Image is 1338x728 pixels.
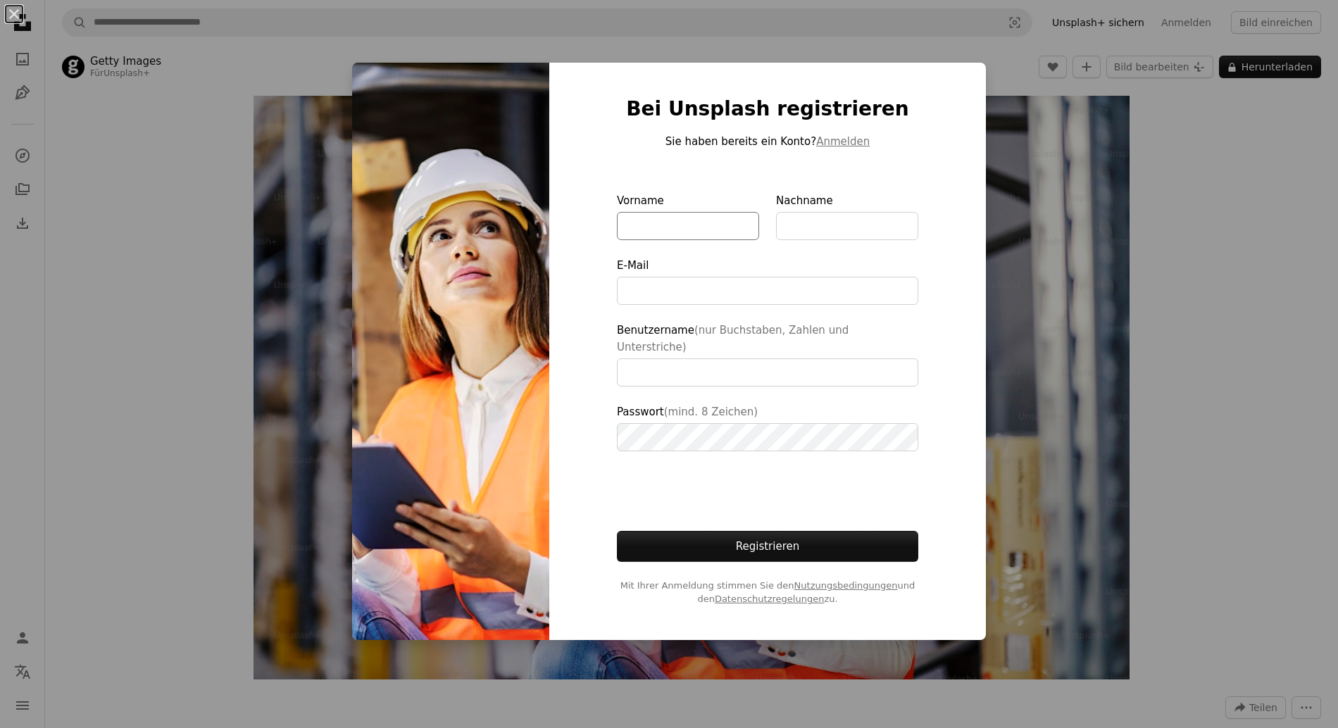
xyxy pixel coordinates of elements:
[617,257,918,305] label: E-Mail
[617,579,918,607] span: Mit Ihrer Anmeldung stimmen Sie den und den zu.
[617,322,918,387] label: Benutzername
[794,580,898,591] a: Nutzungsbedingungen
[617,324,849,353] span: (nur Buchstaben, Zahlen und Unterstriche)
[617,192,759,240] label: Vorname
[617,96,918,122] h1: Bei Unsplash registrieren
[617,403,918,451] label: Passwort
[617,531,918,562] button: Registrieren
[617,358,918,387] input: Benutzername(nur Buchstaben, Zahlen und Unterstriche)
[816,133,870,150] button: Anmelden
[776,192,918,240] label: Nachname
[617,277,918,305] input: E-Mail
[664,406,758,418] span: (mind. 8 Zeichen)
[715,594,825,604] a: Datenschutzregelungen
[776,212,918,240] input: Nachname
[617,423,918,451] input: Passwort(mind. 8 Zeichen)
[352,63,549,641] img: premium_photo-1682147911094-c48b0901eda4
[617,133,918,150] p: Sie haben bereits ein Konto?
[617,212,759,240] input: Vorname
